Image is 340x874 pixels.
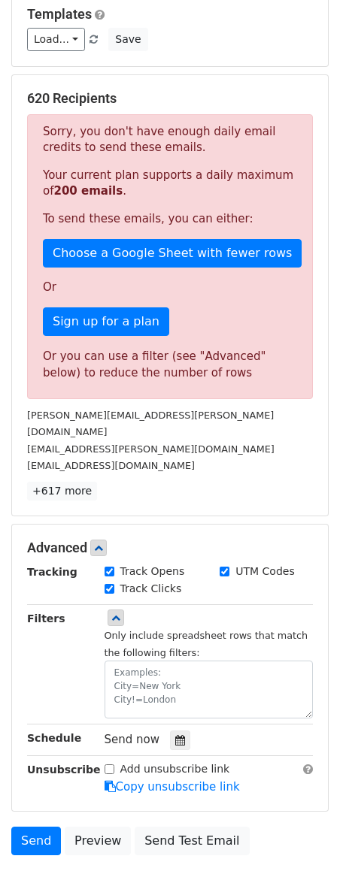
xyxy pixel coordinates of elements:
strong: Unsubscribe [27,764,101,776]
button: Save [108,28,147,51]
span: Send now [105,733,160,746]
a: Templates [27,6,92,22]
a: Load... [27,28,85,51]
strong: Schedule [27,732,81,744]
p: Sorry, you don't have enough daily email credits to send these emails. [43,124,297,156]
p: Or [43,280,297,295]
small: Only include spreadsheet rows that match the following filters: [105,630,308,658]
div: Or you can use a filter (see "Advanced" below) to reduce the number of rows [43,348,297,382]
p: Your current plan supports a daily maximum of . [43,168,297,199]
strong: 200 emails [53,184,123,198]
a: Send [11,827,61,855]
label: Track Opens [120,564,185,579]
strong: Filters [27,612,65,625]
iframe: Chat Widget [265,802,340,874]
a: Preview [65,827,131,855]
label: UTM Codes [235,564,294,579]
a: Send Test Email [135,827,249,855]
small: [EMAIL_ADDRESS][DOMAIN_NAME] [27,460,195,471]
a: Choose a Google Sheet with fewer rows [43,239,302,268]
a: +617 more [27,482,97,501]
label: Add unsubscribe link [120,761,230,777]
small: [EMAIL_ADDRESS][PERSON_NAME][DOMAIN_NAME] [27,443,275,455]
label: Track Clicks [120,581,182,597]
a: Sign up for a plan [43,307,169,336]
small: [PERSON_NAME][EMAIL_ADDRESS][PERSON_NAME][DOMAIN_NAME] [27,410,274,438]
h5: 620 Recipients [27,90,313,107]
strong: Tracking [27,566,77,578]
h5: Advanced [27,540,313,556]
a: Copy unsubscribe link [105,780,240,794]
p: To send these emails, you can either: [43,211,297,227]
